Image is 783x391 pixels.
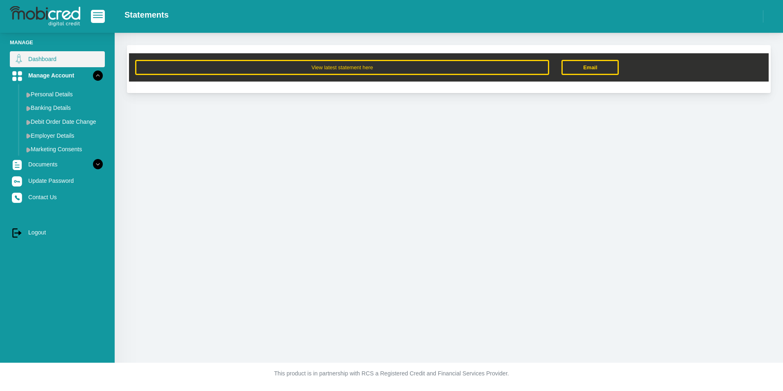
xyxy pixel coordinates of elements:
[23,143,105,156] a: Marketing Consents
[26,120,31,125] img: menu arrow
[10,68,105,83] a: Manage Account
[26,92,31,98] img: menu arrow
[10,6,80,27] img: logo-mobicred.svg
[23,129,105,142] a: Employer Details
[561,60,619,75] a: Email
[10,225,105,240] a: Logout
[135,60,549,75] button: View latest statement here
[124,10,169,20] h2: Statements
[26,133,31,139] img: menu arrow
[10,157,105,172] a: Documents
[26,147,31,152] img: menu arrow
[23,88,105,101] a: Personal Details
[23,115,105,128] a: Debit Order Date Change
[10,51,105,67] a: Dashboard
[26,106,31,111] img: menu arrow
[10,173,105,189] a: Update Password
[164,369,619,378] p: This product is in partnership with RCS a Registered Credit and Financial Services Provider.
[10,39,105,46] li: Manage
[10,189,105,205] a: Contact Us
[23,101,105,114] a: Banking Details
